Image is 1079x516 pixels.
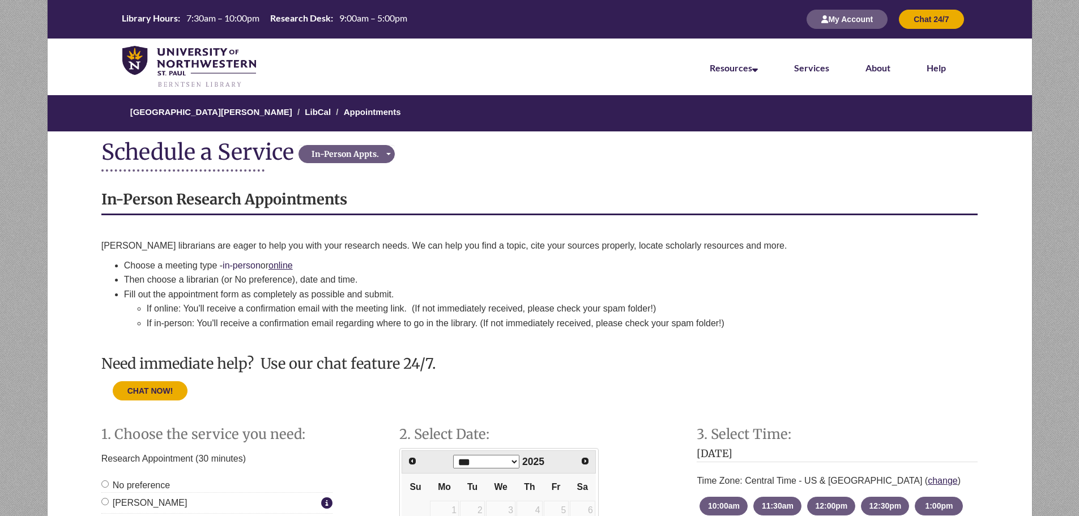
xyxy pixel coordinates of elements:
span: 9:00am – 5:00pm [339,12,407,23]
h3: [DATE] [697,448,978,463]
h2: Step 2. Select Date: [399,427,680,442]
a: CHAT NOW! [113,386,188,395]
button: My Account [807,10,888,29]
select: Select month [453,455,519,468]
a: Hours Today [117,12,412,27]
a: Previous Month [403,452,421,470]
li: Fill out the appointment form as completely as possible and submit. [124,287,978,331]
span: Saturday [577,482,588,492]
h2: Step 1. Choose the service you need: [101,427,382,442]
li: If online: You'll receive a confirmation email with the meeting link. (If not immediately receive... [147,301,978,316]
a: Chat 24/7 [899,14,963,24]
a: change [928,476,958,485]
label: No preference [101,478,170,493]
a: Help [927,62,946,73]
a: Resources [710,62,758,73]
li: Then choose a librarian (or No preference), date and time. [124,272,978,287]
input: [PERSON_NAME] [101,498,109,505]
button: CHAT NOW! [113,381,188,400]
span: 7:30am – 10:00pm [186,12,259,23]
strong: In-Person Research Appointments [101,190,347,208]
a: Appointments [344,107,401,117]
a: Services [794,62,829,73]
a: Next Month [576,452,594,470]
p: [PERSON_NAME] librarians are eager to help you with your research needs. We can help you find a t... [101,239,978,253]
h3: Need immediate help? Use our chat feature 24/7. [101,356,978,372]
h2: Step 3: Select Time: [697,427,978,442]
span: Tuesday [467,482,477,492]
span: Next [581,457,590,466]
span: Monday [438,482,451,492]
button: 1:00pm [915,497,963,515]
a: LibCal [305,107,331,117]
label: [PERSON_NAME] [101,496,318,510]
li: If in-person: You'll receive a confirmation email regarding where to go in the library. (If not i... [147,316,978,331]
div: Time Zone: Central Time - US & [GEOGRAPHIC_DATA] ( ) [697,468,978,494]
button: Chat 24/7 [899,10,963,29]
button: 10:00am [700,497,748,515]
th: Library Hours: [117,12,182,24]
span: Sunday [410,482,421,492]
div: In-Person Appts. [302,148,389,160]
a: online [268,261,293,270]
button: 12:00pm [807,497,855,515]
th: Research Desk: [266,12,335,24]
button: In-Person Appts. [298,145,395,163]
button: 11:30am [753,497,801,515]
li: Choose a meeting type - or [124,258,978,273]
p: Research Appointment (30 minutes) [101,448,332,470]
a: My Account [807,14,888,24]
span: 2025 [522,456,544,467]
img: UNWSP Library Logo [122,46,257,88]
div: Schedule a Service [101,140,298,164]
button: 12:30pm [861,497,909,515]
span: Thursday [524,482,535,492]
input: No preference [101,480,109,488]
span: Friday [552,482,561,492]
a: [GEOGRAPHIC_DATA][PERSON_NAME] [130,107,292,117]
a: About [865,62,890,73]
span: Wednesday [494,482,507,492]
span: Prev [408,457,417,466]
table: Hours Today [117,12,412,25]
a: in-person [223,261,261,270]
nav: Breadcrumb [22,95,1057,131]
